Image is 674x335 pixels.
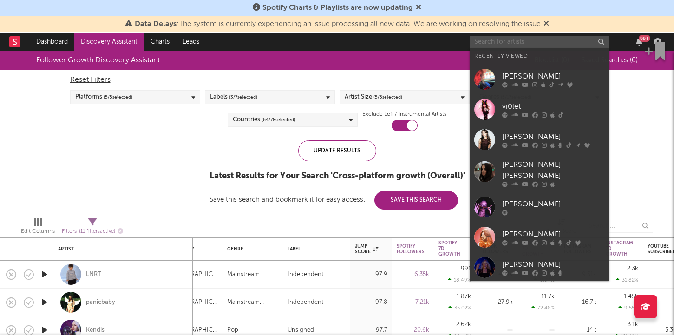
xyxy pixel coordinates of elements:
[541,294,555,300] div: 11.7k
[397,269,429,280] div: 6.35k
[531,305,555,311] div: 72.48 %
[104,92,132,103] span: ( 5 / 5 selected)
[62,214,123,241] div: Filters(11 filters active)
[502,159,604,182] div: [PERSON_NAME] [PERSON_NAME]
[470,36,609,48] input: Search for artists
[355,243,378,255] div: Jump Score
[639,35,650,42] div: 99 +
[79,229,115,234] span: ( 11 filters active)
[210,92,257,103] div: Labels
[135,20,177,28] span: Data Delays
[457,294,471,300] div: 1.87k
[86,298,115,307] a: panicbaby
[397,297,429,308] div: 7.21k
[470,252,609,282] a: [PERSON_NAME]
[171,297,218,308] div: [GEOGRAPHIC_DATA]
[543,20,549,28] span: Dismiss
[502,198,604,210] div: [PERSON_NAME]
[474,51,604,62] div: Recently Viewed
[502,131,604,142] div: [PERSON_NAME]
[62,226,123,237] div: Filters
[470,94,609,125] a: vi0let
[470,192,609,222] a: [PERSON_NAME]
[374,191,458,210] button: Save This Search
[636,38,642,46] button: 99+
[58,246,183,252] div: Artist
[30,33,74,51] a: Dashboard
[628,322,638,328] div: 3.1k
[373,92,402,103] span: ( 5 / 5 selected)
[461,266,471,272] div: 991
[362,109,446,120] label: Exclude Lofi / Instrumental Artists
[470,125,609,155] a: [PERSON_NAME]
[75,92,132,103] div: Platforms
[606,240,633,257] div: Instagram 7D Growth
[448,305,471,311] div: 35.02 %
[262,114,295,125] span: ( 64 / 78 selected)
[456,322,471,328] div: 2.62k
[227,297,278,308] div: Mainstream Electronic
[70,74,604,85] div: Reset Filters
[502,229,604,240] div: [PERSON_NAME]
[355,269,387,280] div: 97.9
[288,269,323,280] div: Independent
[616,277,638,283] div: 31.82 %
[144,33,176,51] a: Charts
[36,55,160,66] div: Follower Growth Discovery Assistant
[288,246,341,252] div: Label
[288,297,323,308] div: Independent
[135,20,541,28] span: : The system is currently experiencing an issue processing all new data. We are working on resolv...
[470,222,609,252] a: [PERSON_NAME]
[298,140,376,161] div: Update Results
[480,297,513,308] div: 27.9k
[618,305,638,311] div: 9.55 %
[502,71,604,82] div: [PERSON_NAME]
[627,266,638,272] div: 2.3k
[262,4,413,12] span: Spotify Charts & Playlists are now updating
[21,226,55,237] div: Edit Columns
[74,33,144,51] a: Discovery Assistant
[502,259,604,270] div: [PERSON_NAME]
[583,219,653,233] input: Search...
[502,101,604,112] div: vi0let
[416,4,421,12] span: Dismiss
[227,246,274,252] div: Genre
[209,196,458,203] div: Save this search and bookmark it for easy access:
[470,155,609,192] a: [PERSON_NAME] [PERSON_NAME]
[21,214,55,241] div: Edit Columns
[86,326,105,335] a: Kendis
[233,114,295,125] div: Countries
[470,64,609,94] a: [PERSON_NAME]
[176,33,206,51] a: Leads
[397,243,425,255] div: Spotify Followers
[624,294,638,300] div: 1.45k
[345,92,402,103] div: Artist Size
[582,57,638,64] span: Saved Searches
[171,269,218,280] div: [GEOGRAPHIC_DATA]
[227,269,278,280] div: Mainstream Electronic
[564,297,596,308] div: 16.7k
[448,277,471,283] div: 18.49 %
[438,240,460,257] div: Spotify 7D Growth
[209,171,465,182] div: Latest Results for Your Search ' Cross-platform growth (Overall) '
[355,297,387,308] div: 97.8
[86,270,101,279] a: LNRT
[630,57,638,64] span: ( 0 )
[229,92,257,103] span: ( 3 / 7 selected)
